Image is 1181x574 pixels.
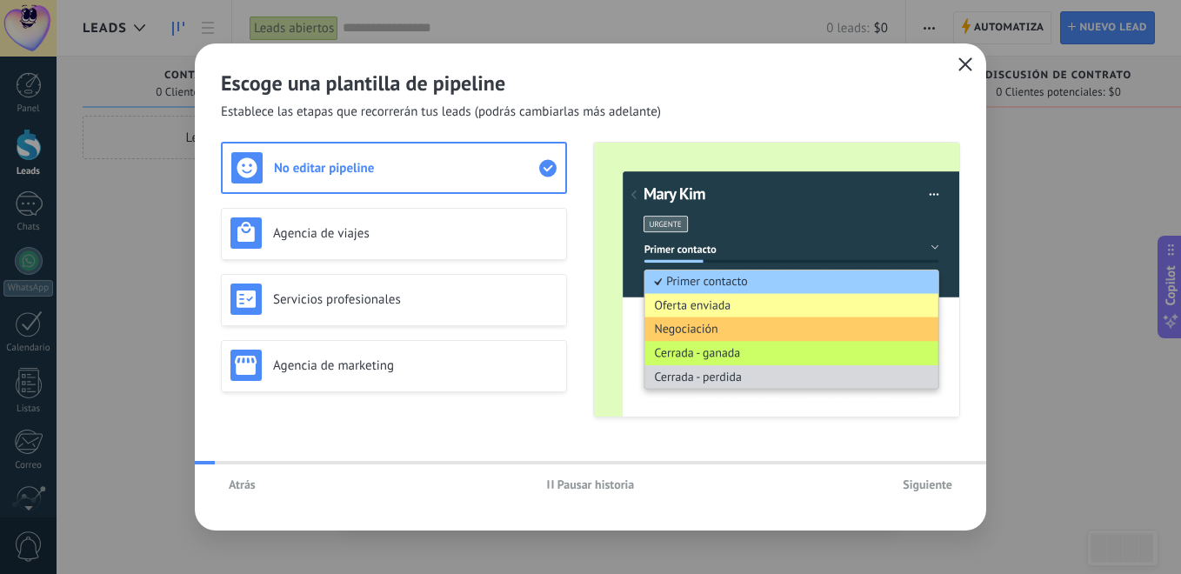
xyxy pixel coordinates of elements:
[221,471,264,497] button: Atrás
[273,357,557,374] h3: Agencia de marketing
[539,471,643,497] button: Pausar historia
[273,225,557,242] h3: Agencia de viajes
[895,471,960,497] button: Siguiente
[557,478,635,491] span: Pausar historia
[221,70,960,97] h2: Escoge una plantilla de pipeline
[229,478,256,491] span: Atrás
[221,103,661,121] span: Establece las etapas que recorrerán tus leads (podrás cambiarlas más adelante)
[274,160,539,177] h3: No editar pipeline
[273,291,557,308] h3: Servicios profesionales
[903,478,952,491] span: Siguiente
